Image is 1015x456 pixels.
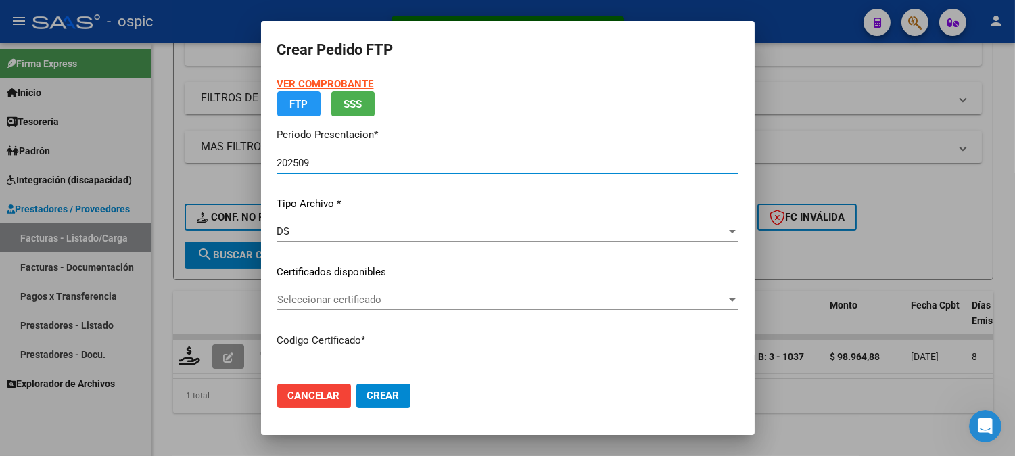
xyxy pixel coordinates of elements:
[277,225,290,237] span: DS
[288,390,340,402] span: Cancelar
[277,37,738,63] h2: Crear Pedido FTP
[277,91,321,116] button: FTP
[277,333,738,348] p: Codigo Certificado
[277,78,374,90] a: VER COMPROBANTE
[367,390,400,402] span: Crear
[289,98,308,110] span: FTP
[277,384,351,408] button: Cancelar
[331,91,375,116] button: SSS
[277,127,738,143] p: Periodo Presentacion
[344,98,362,110] span: SSS
[356,384,410,408] button: Crear
[277,294,726,306] span: Seleccionar certificado
[969,410,1001,442] iframe: Intercom live chat
[277,196,738,212] p: Tipo Archivo *
[277,265,738,280] p: Certificados disponibles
